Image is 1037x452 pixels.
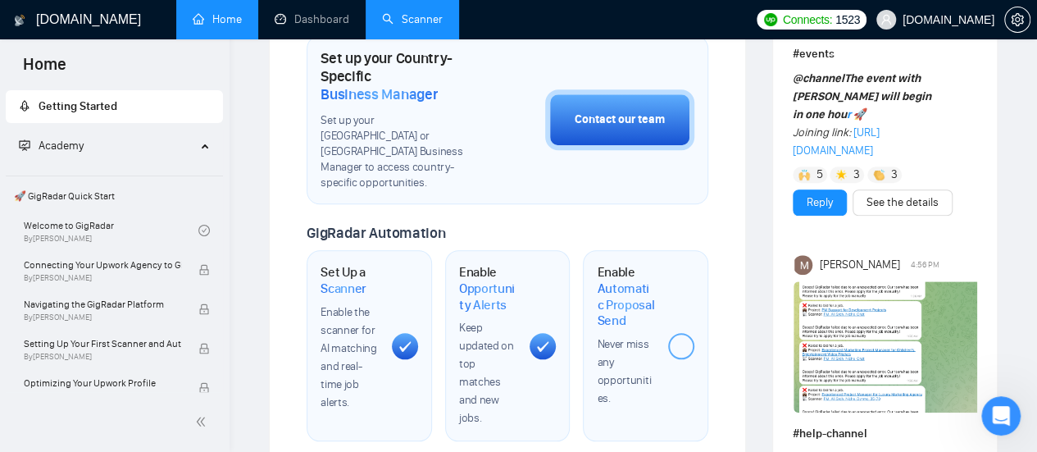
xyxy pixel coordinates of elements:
div: Обычно мы отвечаем в течение менее минуты [34,252,274,286]
span: Home [10,53,80,87]
span: 1523 [835,11,860,29]
span: lock [198,264,210,276]
span: Enable the scanner for AI matching and real-time job alerts. [321,305,377,409]
span: 🚀 [853,107,867,121]
button: Поиск по статьям [24,316,304,349]
span: Поиск по статьям [34,324,149,341]
a: r [847,107,851,121]
span: 3 [853,167,860,183]
img: 🙌 [798,169,810,180]
span: Optimizing Your Upwork Profile [24,375,181,391]
h1: Enable [597,264,655,329]
span: 3 [890,167,897,183]
span: By [PERSON_NAME] [24,391,181,401]
span: lock [198,304,210,315]
img: F09DMB14WHM-Screenshot%202025-09-08%20at%203.24.09%E2%80%AFPM.png [794,281,990,413]
span: user [880,14,892,25]
span: fund-projection-screen [19,139,30,151]
h1: # help-channel [793,425,977,443]
span: Navigating the GigRadar Platform [24,296,181,313]
span: Business Manager [321,85,438,103]
span: Automatic Proposal Send [597,281,655,329]
span: Connects: [783,11,832,29]
h1: Enable [459,264,517,313]
button: Reply [793,189,847,216]
span: By [PERSON_NAME] [24,352,181,362]
span: GigRadar Automation [307,224,445,242]
h1: # events [793,45,977,63]
img: Profile image for Dima [238,26,271,59]
img: logo [14,7,25,34]
a: homeHome [193,12,242,26]
img: Profile image for Viktor [175,26,208,59]
span: rocket [19,100,30,112]
div: ✅ How To: Connect your agency to [DOMAIN_NAME] [34,362,275,396]
a: searchScanner [382,12,443,26]
h1: Set up your Country-Specific [321,49,463,103]
img: logo [33,31,59,57]
div: Contact our team [575,111,665,129]
span: check-circle [198,225,210,236]
span: Setting Up Your First Scanner and Auto-Bidder [24,336,181,352]
a: setting [1004,13,1030,26]
span: 🚀 GigRadar Quick Start [7,180,221,212]
span: [PERSON_NAME] [820,256,900,274]
button: Contact our team [545,89,694,150]
span: setting [1005,13,1030,26]
a: Welcome to GigRadarBy[PERSON_NAME] [24,212,198,249]
img: Mihir Thaker [794,255,814,275]
a: See the details [866,194,939,212]
a: Reply [807,194,833,212]
em: Joining link: [793,126,851,139]
span: lock [198,343,210,354]
span: Keep updated on top matches and new jobs. [459,321,514,425]
img: upwork-logo.png [764,13,777,26]
span: Scanner [321,281,366,297]
h1: Set Up a [321,264,379,296]
button: setting [1004,7,1030,33]
img: 👏 [873,169,885,180]
span: Connecting Your Upwork Agency to GigRadar [24,257,181,273]
span: double-left [195,413,211,430]
span: Set up your [GEOGRAPHIC_DATA] or [GEOGRAPHIC_DATA] Business Manager to access country-specific op... [321,113,463,191]
a: dashboardDashboard [275,12,349,26]
span: Academy [19,139,84,153]
div: Закрыть [282,26,312,56]
span: By [PERSON_NAME] [24,313,181,322]
button: See the details [853,189,953,216]
img: 🌟 [835,169,847,180]
strong: The event with [PERSON_NAME] will begin in one hou [793,71,931,121]
span: lock [198,382,210,394]
span: By [PERSON_NAME] [24,273,181,283]
div: ✅ How To: Connect your agency to [DOMAIN_NAME] [24,355,304,403]
span: Never miss any opportunities. [597,337,651,405]
span: 5 [816,167,822,183]
div: Отправить сообщение [34,235,274,252]
img: Profile image for Oleksandr [207,26,239,59]
li: Getting Started [6,90,223,123]
span: Opportunity Alerts [459,281,517,313]
span: @channel [793,71,844,85]
p: Здравствуйте! 👋 [33,116,295,144]
span: Academy [39,139,84,153]
span: Getting Started [39,99,117,113]
div: Отправить сообщениеОбычно мы отвечаем в течение менее минуты [16,221,312,300]
span: 4:56 PM [910,258,939,272]
iframe: Intercom live chat [981,396,1021,436]
p: Чем мы можем помочь? [33,144,295,200]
